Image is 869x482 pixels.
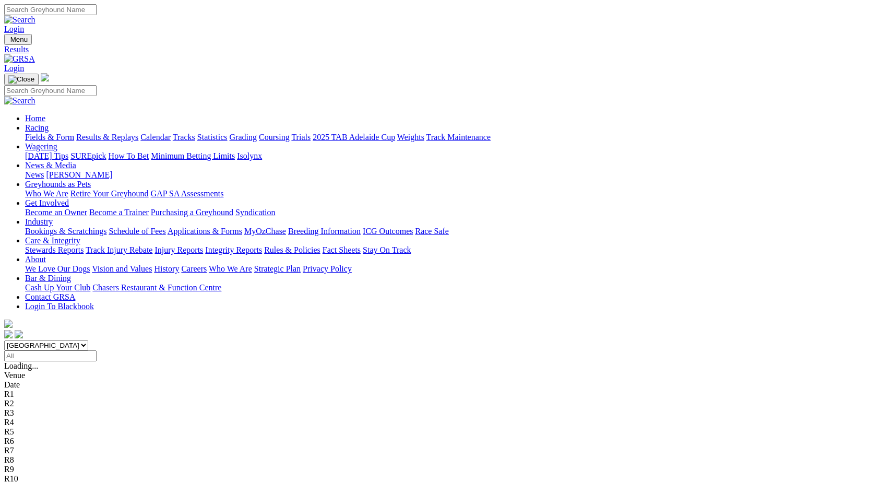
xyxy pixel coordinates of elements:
a: Applications & Forms [168,227,242,236]
a: Become an Owner [25,208,87,217]
a: Breeding Information [288,227,361,236]
a: Who We Are [25,189,68,198]
div: Industry [25,227,865,236]
a: Rules & Policies [264,245,320,254]
a: [PERSON_NAME] [46,170,112,179]
img: logo-grsa-white.png [41,73,49,81]
a: Trials [291,133,311,142]
a: Contact GRSA [25,292,75,301]
a: Stay On Track [363,245,411,254]
a: Bookings & Scratchings [25,227,106,236]
a: Racing [25,123,49,132]
a: Track Injury Rebate [86,245,152,254]
div: R2 [4,399,865,408]
div: Date [4,380,865,390]
input: Search [4,4,97,15]
a: Retire Your Greyhound [70,189,149,198]
a: GAP SA Assessments [151,189,224,198]
div: Venue [4,371,865,380]
a: Home [25,114,45,123]
a: Login To Blackbook [25,302,94,311]
a: Bar & Dining [25,274,71,283]
img: Close [8,75,34,84]
a: Chasers Restaurant & Function Centre [92,283,221,292]
img: facebook.svg [4,330,13,338]
div: R7 [4,446,865,455]
a: Who We Are [209,264,252,273]
a: Care & Integrity [25,236,80,245]
a: Integrity Reports [205,245,262,254]
a: Coursing [259,133,290,142]
span: Loading... [4,361,38,370]
a: [DATE] Tips [25,151,68,160]
a: Login [4,64,24,73]
a: How To Bet [109,151,149,160]
a: News [25,170,44,179]
a: Injury Reports [154,245,203,254]
a: Calendar [140,133,171,142]
a: Greyhounds as Pets [25,180,91,189]
a: Statistics [197,133,228,142]
img: twitter.svg [15,330,23,338]
img: Search [4,15,35,25]
button: Toggle navigation [4,74,39,85]
div: R5 [4,427,865,437]
a: News & Media [25,161,76,170]
a: Results [4,45,865,54]
a: History [154,264,179,273]
img: GRSA [4,54,35,64]
div: News & Media [25,170,865,180]
a: Strategic Plan [254,264,301,273]
a: Race Safe [415,227,448,236]
a: Fact Sheets [323,245,361,254]
a: Industry [25,217,53,226]
a: 2025 TAB Adelaide Cup [313,133,395,142]
a: Syndication [235,208,275,217]
a: ICG Outcomes [363,227,413,236]
input: Search [4,85,97,96]
a: Grading [230,133,257,142]
a: Vision and Values [92,264,152,273]
a: Privacy Policy [303,264,352,273]
div: Bar & Dining [25,283,865,292]
a: Minimum Betting Limits [151,151,235,160]
a: Results & Replays [76,133,138,142]
span: Menu [10,36,28,43]
div: Wagering [25,151,865,161]
a: Get Involved [25,198,69,207]
div: Racing [25,133,865,142]
a: SUREpick [70,151,106,160]
div: R3 [4,408,865,418]
div: Greyhounds as Pets [25,189,865,198]
div: R4 [4,418,865,427]
a: Cash Up Your Club [25,283,90,292]
a: Careers [181,264,207,273]
div: R1 [4,390,865,399]
a: MyOzChase [244,227,286,236]
div: R6 [4,437,865,446]
a: Fields & Form [25,133,74,142]
a: We Love Our Dogs [25,264,90,273]
div: R9 [4,465,865,474]
div: About [25,264,865,274]
div: R8 [4,455,865,465]
div: Get Involved [25,208,865,217]
a: Schedule of Fees [109,227,165,236]
div: Care & Integrity [25,245,865,255]
a: Tracks [173,133,195,142]
a: Login [4,25,24,33]
a: Purchasing a Greyhound [151,208,233,217]
img: Search [4,96,35,105]
button: Toggle navigation [4,34,32,45]
a: Become a Trainer [89,208,149,217]
a: Stewards Reports [25,245,84,254]
a: Track Maintenance [426,133,491,142]
a: Weights [397,133,424,142]
a: Wagering [25,142,57,151]
input: Select date [4,350,97,361]
img: logo-grsa-white.png [4,320,13,328]
a: About [25,255,46,264]
a: Isolynx [237,151,262,160]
